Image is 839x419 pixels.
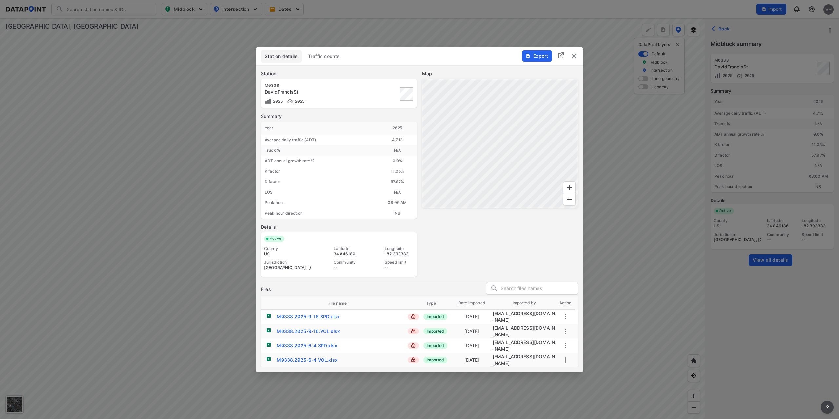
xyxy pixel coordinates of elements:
[334,265,362,270] div: --
[423,342,447,349] span: Imported
[563,193,576,205] div: Zoom Out
[261,122,378,135] div: Year
[493,339,556,352] div: jjeffcoat@greenvillesc.gov
[328,300,355,306] span: File name
[378,145,417,156] div: N/A
[525,53,531,59] img: File%20-%20Download.70cf71cd.svg
[561,327,569,335] button: more
[334,260,362,265] div: Community
[378,122,417,135] div: 2025
[451,354,493,366] td: [DATE]
[265,98,271,105] img: Volume count
[265,83,365,88] div: M0338
[261,145,378,156] div: Truck %
[261,166,378,177] div: K factor
[821,401,834,414] button: more
[423,314,447,320] span: Imported
[261,187,378,198] div: LOS
[570,52,578,60] img: close.efbf2170.svg
[378,177,417,187] div: 57.97%
[385,251,414,257] div: -82.393383
[261,198,378,208] div: Peak hour
[277,328,340,334] div: M0338.2025-9-16.VOL.xlsx
[271,99,283,104] span: 2025
[266,313,271,318] img: xlsx.b1bb01d6.svg
[261,286,271,293] h3: Files
[493,353,556,367] div: jjeffcoat@greenvillesc.gov
[277,314,340,320] div: M0338.2025-9-16.SPD.xlsx
[565,195,573,203] svg: Zoom Out
[261,135,378,145] div: Average daily traffic (ADT)
[561,356,569,364] button: more
[825,403,830,411] span: ?
[451,325,493,337] td: [DATE]
[378,208,417,219] div: NB
[423,328,447,334] span: Imported
[261,208,378,219] div: Peak hour direction
[378,187,417,198] div: N/A
[266,328,271,333] img: xlsx.b1bb01d6.svg
[422,70,578,77] label: Map
[563,181,576,194] div: Zoom In
[411,357,416,362] img: lock_close.8fab59a9.svg
[266,356,271,362] img: xlsx.b1bb01d6.svg
[261,50,578,63] div: basic tabs example
[385,246,414,251] div: Longitude
[265,89,365,95] div: DavidFrancisSt
[261,70,417,77] label: Station
[385,260,414,265] div: Speed limit
[277,357,337,363] div: M0338.2025-6-4.VOL.xlsx
[308,53,340,60] span: Traffic counts
[334,246,362,251] div: Latitude
[293,99,305,104] span: 2025
[493,310,556,323] div: jjeffcoat@greenvillesc.gov
[411,329,416,333] img: lock_close.8fab59a9.svg
[385,265,414,270] div: --
[264,246,311,251] div: County
[561,313,569,321] button: more
[264,260,311,265] div: Jurisdiction
[451,311,493,323] td: [DATE]
[267,236,284,242] span: Active
[264,251,311,257] div: US
[451,296,493,310] th: Date imported
[493,325,556,338] div: jjeffcoat@greenvillesc.gov
[287,98,293,105] img: Vehicle speed
[261,113,417,120] label: Summary
[334,251,362,257] div: 34.846180
[522,50,552,62] button: Export
[411,343,416,348] img: lock_close.8fab59a9.svg
[561,342,569,350] button: more
[378,198,417,208] div: 08:00 AM
[501,284,578,294] input: Search files names
[378,156,417,166] div: 0.0 %
[261,224,417,230] label: Details
[277,342,337,349] div: M0338.2025-6-4.SPD.xlsx
[557,51,565,59] img: full_screen.b7bf9a36.svg
[378,166,417,177] div: 11.05%
[261,177,378,187] div: D factor
[423,357,447,363] span: Imported
[493,296,556,310] th: Imported by
[264,265,311,270] div: [GEOGRAPHIC_DATA], [GEOGRAPHIC_DATA]
[570,52,578,60] button: delete
[411,314,416,319] img: lock_close.8fab59a9.svg
[265,53,298,60] span: Station details
[526,53,548,59] span: Export
[565,184,573,192] svg: Zoom In
[556,296,575,310] th: Action
[451,339,493,352] td: [DATE]
[266,342,271,347] img: xlsx.b1bb01d6.svg
[261,156,378,166] div: ADT annual growth rate %
[378,135,417,145] div: 4,713
[426,300,444,306] span: Type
